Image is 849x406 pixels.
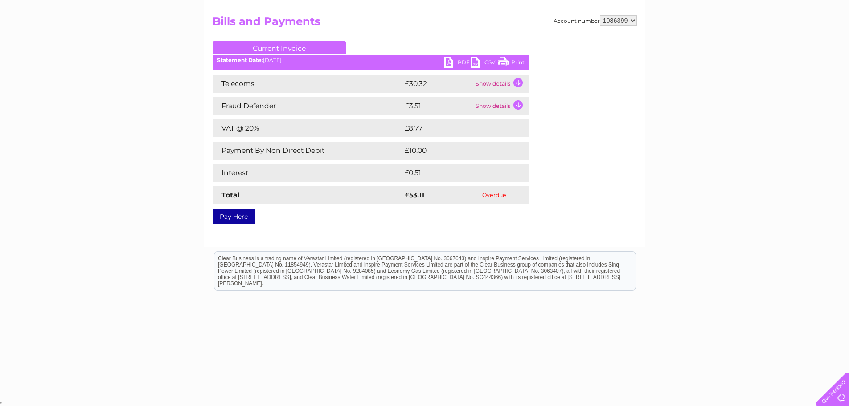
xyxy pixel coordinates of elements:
td: £30.32 [402,75,473,93]
td: Fraud Defender [213,97,402,115]
a: Print [498,57,525,70]
td: £3.51 [402,97,473,115]
a: Water [692,38,709,45]
a: Blog [771,38,784,45]
a: Current Invoice [213,41,346,54]
td: Show details [473,97,529,115]
a: Contact [790,38,812,45]
strong: £53.11 [405,191,424,199]
a: CSV [471,57,498,70]
td: £0.51 [402,164,507,182]
a: Pay Here [213,209,255,224]
div: Account number [554,15,637,26]
a: PDF [444,57,471,70]
img: logo.png [30,23,75,50]
td: £8.77 [402,119,508,137]
td: Payment By Non Direct Debit [213,142,402,160]
div: [DATE] [213,57,529,63]
td: VAT @ 20% [213,119,402,137]
a: Energy [714,38,734,45]
td: Telecoms [213,75,402,93]
td: Interest [213,164,402,182]
div: Clear Business is a trading name of Verastar Limited (registered in [GEOGRAPHIC_DATA] No. 3667643... [214,5,636,43]
h2: Bills and Payments [213,15,637,32]
strong: Total [221,191,240,199]
a: 0333 014 3131 [681,4,742,16]
td: £10.00 [402,142,511,160]
a: Telecoms [739,38,766,45]
a: Log out [820,38,841,45]
b: Statement Date: [217,57,263,63]
td: Overdue [460,186,529,204]
td: Show details [473,75,529,93]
